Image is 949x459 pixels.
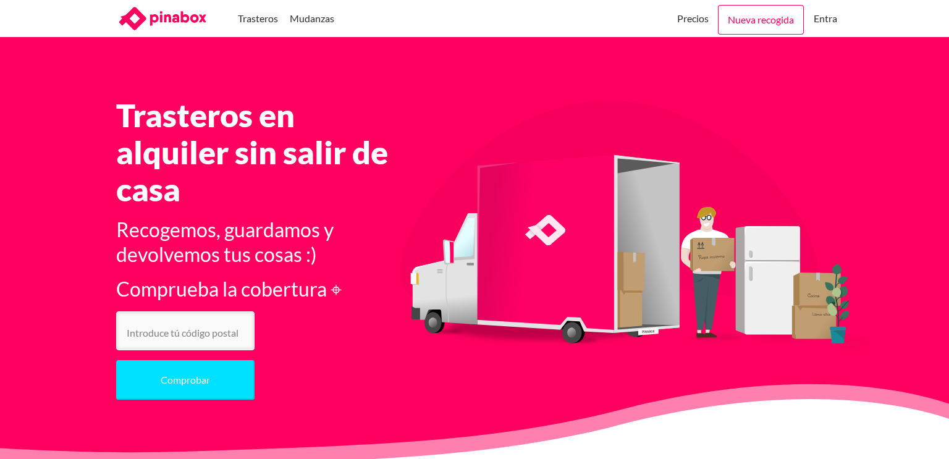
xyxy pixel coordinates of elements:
h1: Trasteros en alquiler sin salir de casa [116,96,408,208]
a: Nueva recogida [718,5,804,35]
h3: Recogemos, guardamos y devolvemos tus cosas :) [116,217,408,267]
h3: Comprueba la cobertura ⌖ [116,277,408,301]
input: Introduce tú código postal [116,311,255,350]
button: Comprobar [116,360,255,400]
